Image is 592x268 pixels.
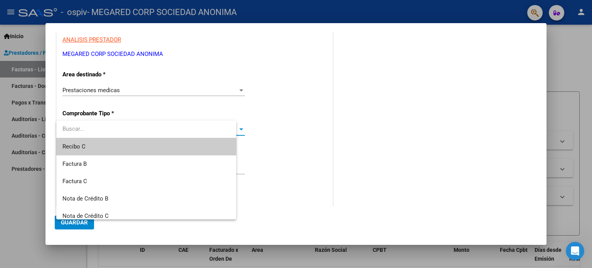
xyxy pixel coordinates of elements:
input: dropdown search [56,120,237,138]
span: Recibo C [62,143,86,150]
iframe: Intercom live chat [566,242,584,260]
span: Factura C [62,178,87,185]
span: Nota de Crédito C [62,212,109,219]
span: Factura B [62,160,87,167]
span: Nota de Crédito B [62,195,108,202]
